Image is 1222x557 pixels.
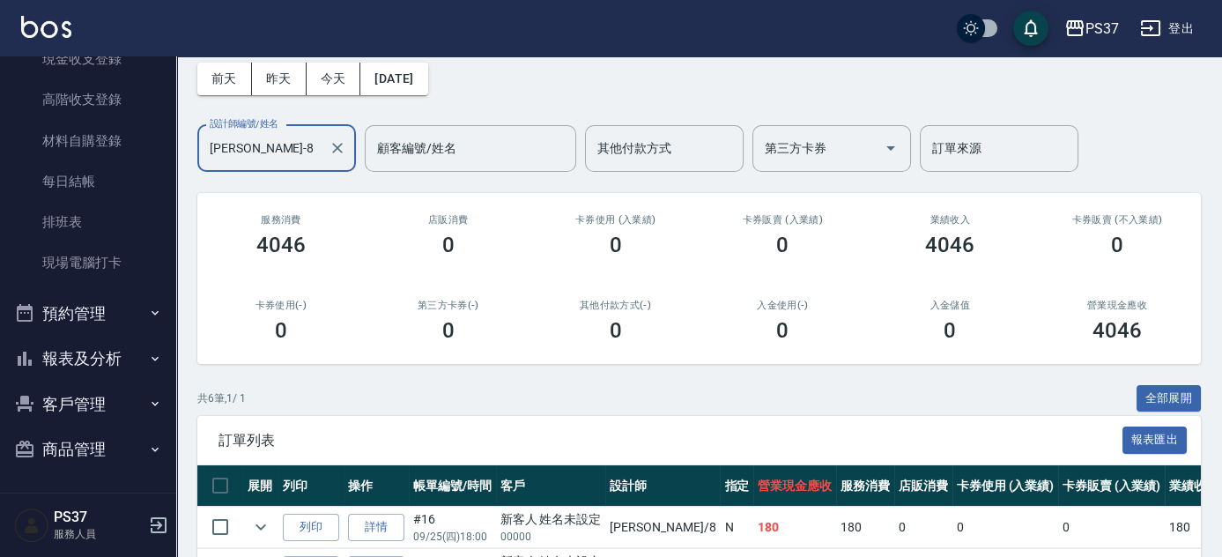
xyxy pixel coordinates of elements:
[496,465,606,507] th: 客戶
[252,63,307,95] button: 昨天
[386,300,511,311] h2: 第三方卡券(-)
[442,318,455,343] h3: 0
[210,117,278,130] label: 設計師編號/姓名
[605,465,720,507] th: 設計師
[325,136,350,160] button: Clear
[14,508,49,543] img: Person
[7,39,169,79] a: 現金收支登錄
[952,465,1059,507] th: 卡券使用 (入業績)
[776,233,789,257] h3: 0
[1013,11,1048,46] button: save
[605,507,720,548] td: [PERSON_NAME] /8
[836,507,894,548] td: 180
[944,318,956,343] h3: 0
[753,507,836,548] td: 180
[197,63,252,95] button: 前天
[776,318,789,343] h3: 0
[283,514,339,541] button: 列印
[610,233,622,257] h3: 0
[1137,385,1202,412] button: 全部展開
[1058,507,1165,548] td: 0
[610,318,622,343] h3: 0
[500,510,602,529] div: 新客人 姓名未設定
[887,214,1012,226] h2: 業績收入
[500,529,602,545] p: 00000
[7,161,169,202] a: 每日結帳
[360,63,427,95] button: [DATE]
[1092,318,1142,343] h3: 4046
[348,514,404,541] a: 詳情
[720,507,753,548] td: N
[7,382,169,427] button: 客戶管理
[1122,431,1188,448] a: 報表匯出
[553,214,678,226] h2: 卡券使用 (入業績)
[1085,18,1119,40] div: PS37
[7,427,169,472] button: 商品管理
[1055,300,1180,311] h2: 營業現金應收
[409,465,496,507] th: 帳單編號/時間
[553,300,678,311] h2: 其他付款方式(-)
[753,465,836,507] th: 營業現金應收
[1111,233,1123,257] h3: 0
[894,465,952,507] th: 店販消費
[54,526,144,542] p: 服務人員
[197,390,246,406] p: 共 6 筆, 1 / 1
[836,465,894,507] th: 服務消費
[248,514,274,540] button: expand row
[256,233,306,257] h3: 4046
[413,529,492,545] p: 09/25 (四) 18:00
[7,121,169,161] a: 材料自購登錄
[7,336,169,382] button: 報表及分析
[1058,465,1165,507] th: 卡券販賣 (入業績)
[7,242,169,283] a: 現場電腦打卡
[21,16,71,38] img: Logo
[877,134,905,162] button: Open
[720,214,845,226] h2: 卡券販賣 (入業績)
[409,507,496,548] td: #16
[218,300,344,311] h2: 卡券使用(-)
[7,291,169,337] button: 預約管理
[7,79,169,120] a: 高階收支登錄
[307,63,361,95] button: 今天
[275,318,287,343] h3: 0
[243,465,278,507] th: 展開
[925,233,974,257] h3: 4046
[952,507,1059,548] td: 0
[894,507,952,548] td: 0
[720,465,753,507] th: 指定
[887,300,1012,311] h2: 入金儲值
[1057,11,1126,47] button: PS37
[278,465,344,507] th: 列印
[442,233,455,257] h3: 0
[218,214,344,226] h3: 服務消費
[720,300,845,311] h2: 入金使用(-)
[54,509,144,526] h5: PS37
[1055,214,1180,226] h2: 卡券販賣 (不入業績)
[218,432,1122,449] span: 訂單列表
[386,214,511,226] h2: 店販消費
[1122,427,1188,454] button: 報表匯出
[7,202,169,242] a: 排班表
[344,465,409,507] th: 操作
[1133,12,1201,45] button: 登出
